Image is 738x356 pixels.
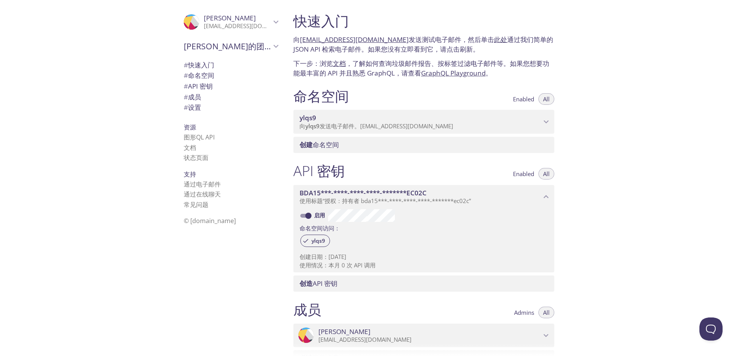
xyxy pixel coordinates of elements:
[178,36,284,56] div: 俞的团队
[494,35,507,44] a: 此处
[293,35,554,54] p: 向 发送测试电子邮件，然后单击 通过我们简单的 JSON API 检索电子邮件。如果您没有立即看到它，请点击刷新。
[184,92,188,101] span: #
[300,253,548,261] p: 创建日期：[DATE]
[184,103,201,112] span: 设置
[313,212,328,219] a: 启用
[509,307,539,318] button: Admins
[178,60,284,71] div: 快速入门
[184,153,208,162] a: 状态页面
[184,143,196,152] a: 文档
[508,168,539,180] button: Enabled
[300,122,453,130] span: 向 发送电子邮件。[EMAIL_ADDRESS][DOMAIN_NAME]
[333,59,346,68] a: 文档
[300,279,313,288] span: 创造
[300,35,409,44] a: [EMAIL_ADDRESS][DOMAIN_NAME]
[204,22,271,30] p: [EMAIL_ADDRESS][DOMAIN_NAME]
[538,307,554,318] button: All
[318,336,541,344] p: [EMAIL_ADDRESS][DOMAIN_NAME]
[184,92,201,101] span: 成员
[293,59,554,78] p: 下一步：浏览 ，了解如何查询垃圾邮件报告、按标签过滤电子邮件等。如果您想要功能最丰富的 API 并且熟悉 GraphQL，请查看 。
[184,180,221,188] a: 通过电子邮件
[305,122,320,130] span: ylqs9
[178,70,284,81] div: 命名空间
[184,133,215,141] a: 图形QL API
[307,237,330,244] span: ylqs9
[293,301,321,318] h1: 成员
[184,82,213,91] span: API 密钥
[293,137,554,153] div: 创建命名空间
[293,324,554,348] div: 于涵
[293,87,349,105] h1: 命名空间
[293,12,554,30] h1: 快速入门
[318,327,371,336] span: [PERSON_NAME]
[178,9,284,35] div: 于涵
[184,200,208,209] a: 常见问题
[293,162,345,180] h1: API 密钥
[184,60,188,69] span: #
[178,102,284,113] div: 团队设置
[178,81,284,92] div: API 密钥
[300,140,313,149] span: 创建
[184,170,196,178] span: 支持
[699,317,723,341] iframe: Help Scout Beacon - Open
[300,140,339,149] span: 命名空间
[300,235,330,247] div: ylqs9
[184,41,271,52] span: [PERSON_NAME]的团队
[184,190,221,198] a: 通过在线聊天
[538,93,554,105] button: All
[184,82,188,91] span: #
[293,110,554,134] div: ylqs9 命名空间
[184,71,214,80] span: 命名空间
[178,92,284,102] div: 成员
[421,69,486,77] a: GraphQL Playground
[300,261,548,269] p: 使用情况：本月 0 次 API 调用
[300,113,316,122] span: ylqs9
[300,222,340,233] label: 命名空间访问：
[184,123,196,131] span: 资源
[300,279,337,288] span: API 密钥
[184,71,188,80] span: #
[184,103,188,112] span: #
[293,275,554,292] div: 创建 API 密钥
[538,168,554,180] button: All
[508,93,539,105] button: Enabled
[184,60,214,69] span: 快速入门
[204,13,256,22] span: [PERSON_NAME]
[184,217,236,225] span: © [DOMAIN_NAME]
